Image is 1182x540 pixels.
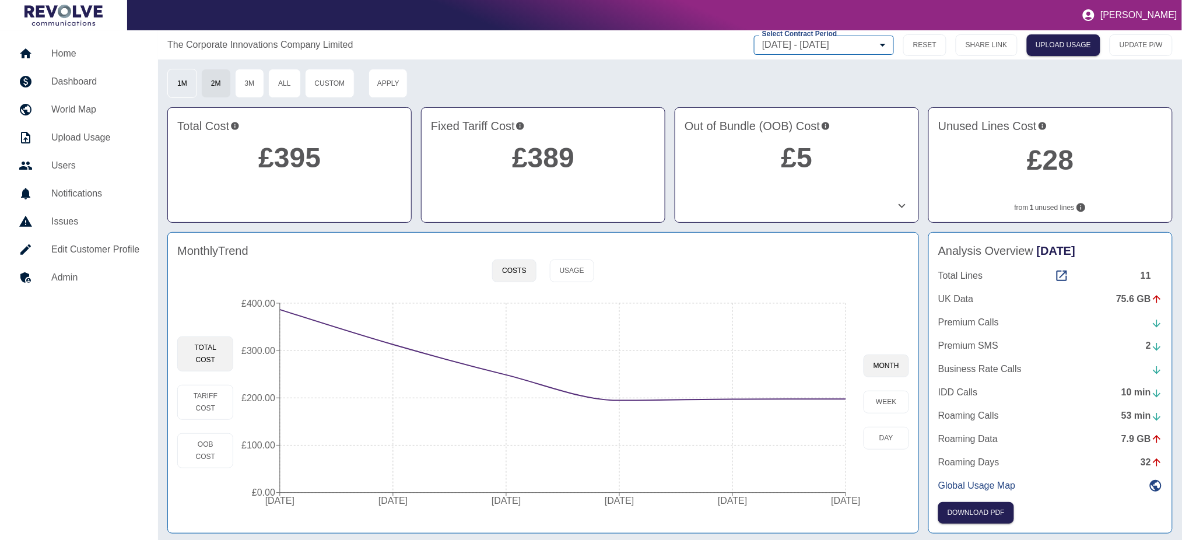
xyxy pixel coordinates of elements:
[492,496,521,506] tspan: [DATE]
[24,5,103,26] img: Logo
[167,69,197,98] button: 1M
[431,117,655,135] h4: Fixed Tariff Cost
[230,117,240,135] svg: This is the total charges incurred over 2 months
[512,142,574,173] a: £389
[167,38,353,52] a: The Corporate Innovations Company Limited
[938,362,1163,376] a: Business Rate Calls
[1141,455,1163,469] div: 32
[9,68,149,96] a: Dashboard
[864,355,909,377] button: month
[242,393,276,403] tspan: £200.00
[51,159,139,173] h5: Users
[938,432,998,446] p: Roaming Data
[938,315,999,329] p: Premium Calls
[762,30,837,37] label: Select Contract Period
[1077,3,1182,27] button: [PERSON_NAME]
[369,69,408,98] button: Apply
[515,117,525,135] svg: This is your recurring contracted cost
[1037,244,1075,257] span: [DATE]
[9,96,149,124] a: World Map
[9,124,149,152] a: Upload Usage
[938,292,973,306] p: UK Data
[1100,10,1177,20] p: [PERSON_NAME]
[1027,145,1074,176] a: £28
[605,496,634,506] tspan: [DATE]
[51,47,139,61] h5: Home
[832,496,861,506] tspan: [DATE]
[9,208,149,236] a: Issues
[1038,117,1047,135] svg: Potential saving if surplus lines removed at contract renewal
[938,455,999,469] p: Roaming Days
[685,117,909,135] h4: Out of Bundle (OOB) Cost
[9,236,149,264] a: Edit Customer Profile
[718,496,748,506] tspan: [DATE]
[51,271,139,285] h5: Admin
[492,260,536,282] button: Costs
[550,260,594,282] button: Usage
[938,202,1163,213] p: from unused lines
[1076,202,1086,213] svg: Lines not used during your chosen timeframe. If multiple months selected only lines never used co...
[938,339,1163,353] a: Premium SMS2
[235,69,265,98] button: 3M
[177,242,248,260] h4: Monthly Trend
[1121,432,1163,446] div: 7.9 GB
[938,339,998,353] p: Premium SMS
[938,455,1163,469] a: Roaming Days32
[265,496,294,506] tspan: [DATE]
[177,433,233,468] button: OOB Cost
[242,440,276,450] tspan: £100.00
[258,142,321,173] a: £395
[938,269,1163,283] a: Total Lines11
[1121,409,1163,423] div: 53 min
[864,427,909,450] button: day
[252,488,275,497] tspan: £0.00
[938,315,1163,329] a: Premium Calls
[51,215,139,229] h5: Issues
[51,103,139,117] h5: World Map
[938,269,983,283] p: Total Lines
[9,40,149,68] a: Home
[51,131,139,145] h5: Upload Usage
[938,432,1163,446] a: Roaming Data7.9 GB
[864,391,909,413] button: week
[938,479,1163,493] a: Global Usage Map
[9,180,149,208] a: Notifications
[177,336,233,371] button: Total Cost
[754,36,894,55] div: [DATE] - [DATE]
[781,142,812,173] a: £5
[821,117,830,135] svg: Costs outside of your fixed tariff
[938,409,1163,423] a: Roaming Calls53 min
[938,409,999,423] p: Roaming Calls
[938,242,1163,260] h4: Analysis Overview
[1121,385,1163,399] div: 10 min
[9,152,149,180] a: Users
[177,385,233,420] button: Tariff Cost
[903,34,946,56] button: RESET
[1027,34,1101,56] a: UPLOAD USAGE
[938,117,1163,137] h4: Unused Lines Cost
[378,496,408,506] tspan: [DATE]
[268,69,300,98] button: All
[938,292,1163,306] a: UK Data75.6 GB
[956,34,1017,56] button: SHARE LINK
[1146,339,1163,353] div: 2
[938,362,1022,376] p: Business Rate Calls
[938,502,1014,524] button: Click here to download the most recent invoice. If the current month’s invoice is unavailable, th...
[1116,292,1163,306] div: 75.6 GB
[1030,202,1034,213] b: 1
[305,69,355,98] button: Custom
[938,385,1163,399] a: IDD Calls10 min
[938,385,978,399] p: IDD Calls
[51,75,139,89] h5: Dashboard
[1141,269,1163,283] div: 11
[938,479,1016,493] p: Global Usage Map
[1110,34,1173,56] button: UPDATE P/W
[9,264,149,292] a: Admin
[51,187,139,201] h5: Notifications
[51,243,139,257] h5: Edit Customer Profile
[177,117,402,135] h4: Total Cost
[242,298,276,308] tspan: £400.00
[201,69,231,98] button: 2M
[242,346,276,356] tspan: £300.00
